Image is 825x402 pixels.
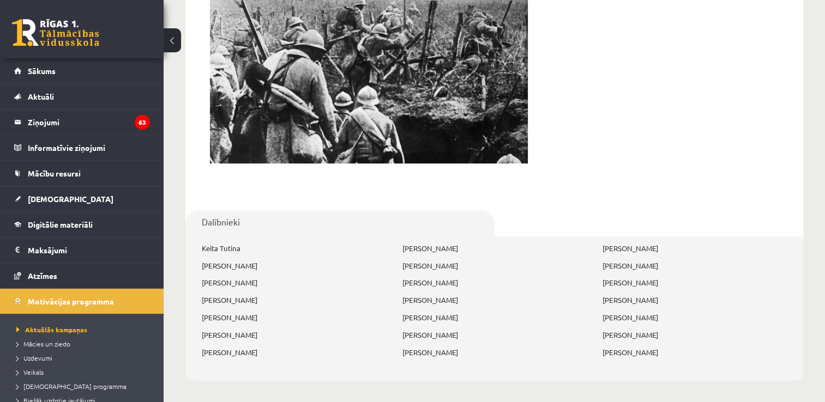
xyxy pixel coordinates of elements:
[202,347,386,358] p: [PERSON_NAME]
[28,194,113,204] span: [DEMOGRAPHIC_DATA]
[28,237,150,263] legend: Maksājumi
[603,295,787,306] p: [PERSON_NAME]
[603,312,787,323] p: [PERSON_NAME]
[16,367,153,377] a: Veikals
[14,263,150,288] a: Atzīmes
[603,277,787,288] p: [PERSON_NAME]
[28,92,54,101] span: Aktuāli
[14,161,150,186] a: Mācību resursi
[402,312,587,323] p: [PERSON_NAME]
[185,210,495,237] a: Dalībnieki
[402,295,587,306] p: [PERSON_NAME]
[16,325,153,334] a: Aktuālās kampaņas
[16,353,153,363] a: Uzdevumi
[402,330,587,340] p: [PERSON_NAME]
[16,339,70,348] span: Mācies un ziedo
[16,339,153,349] a: Mācies un ziedo
[12,19,99,46] a: Rīgas 1. Tālmācības vidusskola
[28,296,114,306] span: Motivācijas programma
[14,135,150,160] a: Informatīvie ziņojumi
[135,115,150,130] i: 63
[14,58,150,83] a: Sākums
[402,277,587,288] p: [PERSON_NAME]
[14,84,150,109] a: Aktuāli
[202,243,386,254] p: Keita Tutina
[603,347,787,358] p: [PERSON_NAME]
[16,381,153,391] a: [DEMOGRAPHIC_DATA] programma
[202,260,386,271] p: [PERSON_NAME]
[28,168,81,178] span: Mācību resursi
[28,109,150,135] legend: Ziņojumi
[16,325,87,334] span: Aktuālās kampaņas
[603,243,787,254] p: [PERSON_NAME]
[14,212,150,237] a: Digitālie materiāli
[16,354,52,362] span: Uzdevumi
[28,271,57,281] span: Atzīmes
[603,330,787,340] p: [PERSON_NAME]
[202,330,386,340] p: [PERSON_NAME]
[16,368,44,376] span: Veikals
[14,289,150,314] a: Motivācijas programma
[202,277,386,288] p: [PERSON_NAME]
[16,382,127,391] span: [DEMOGRAPHIC_DATA] programma
[28,220,93,229] span: Digitālie materiāli
[402,347,587,358] p: [PERSON_NAME]
[14,186,150,211] a: [DEMOGRAPHIC_DATA]
[402,243,587,254] p: [PERSON_NAME]
[603,260,787,271] p: [PERSON_NAME]
[202,312,386,323] p: [PERSON_NAME]
[402,260,587,271] p: [PERSON_NAME]
[202,295,386,306] p: [PERSON_NAME]
[14,109,150,135] a: Ziņojumi63
[28,66,56,76] span: Sākums
[28,135,150,160] legend: Informatīvie ziņojumi
[14,237,150,263] a: Maksājumi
